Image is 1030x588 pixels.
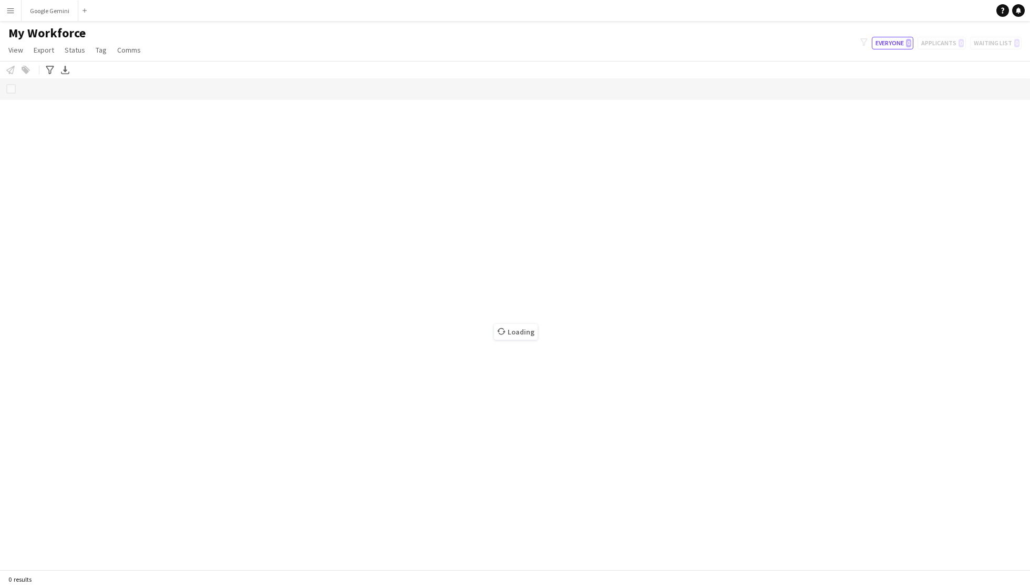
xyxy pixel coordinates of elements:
span: 0 [906,39,911,47]
span: Export [34,45,54,55]
app-action-btn: Advanced filters [44,64,56,76]
button: Google Gemini [22,1,78,21]
span: Tag [96,45,107,55]
span: Status [65,45,85,55]
a: Status [60,43,89,57]
span: View [8,45,23,55]
a: Export [29,43,58,57]
a: Comms [113,43,145,57]
span: Loading [494,324,538,340]
a: View [4,43,27,57]
a: Tag [91,43,111,57]
app-action-btn: Export XLSX [59,64,71,76]
span: My Workforce [8,25,86,41]
button: Everyone0 [872,37,913,49]
span: Comms [117,45,141,55]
